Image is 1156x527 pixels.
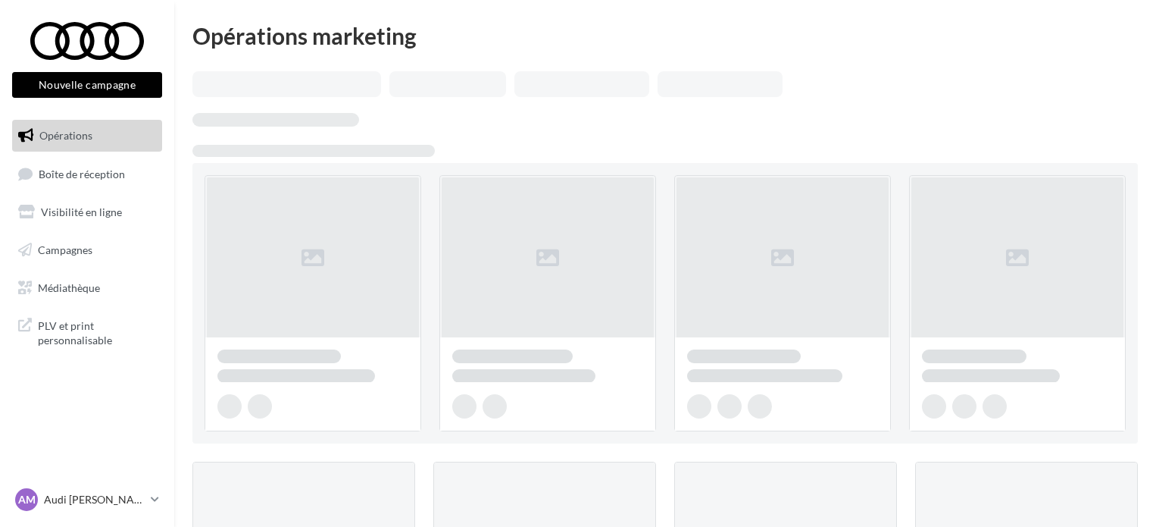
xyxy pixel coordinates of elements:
a: Boîte de réception [9,158,165,190]
span: PLV et print personnalisable [38,315,156,348]
span: Médiathèque [38,281,100,293]
a: PLV et print personnalisable [9,309,165,354]
span: Opérations [39,129,92,142]
a: Médiathèque [9,272,165,304]
button: Nouvelle campagne [12,72,162,98]
div: Opérations marketing [192,24,1138,47]
span: Campagnes [38,243,92,256]
a: Opérations [9,120,165,152]
span: Visibilité en ligne [41,205,122,218]
a: Campagnes [9,234,165,266]
p: Audi [PERSON_NAME] [44,492,145,507]
span: AM [18,492,36,507]
span: Boîte de réception [39,167,125,180]
a: Visibilité en ligne [9,196,165,228]
a: AM Audi [PERSON_NAME] [12,485,162,514]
